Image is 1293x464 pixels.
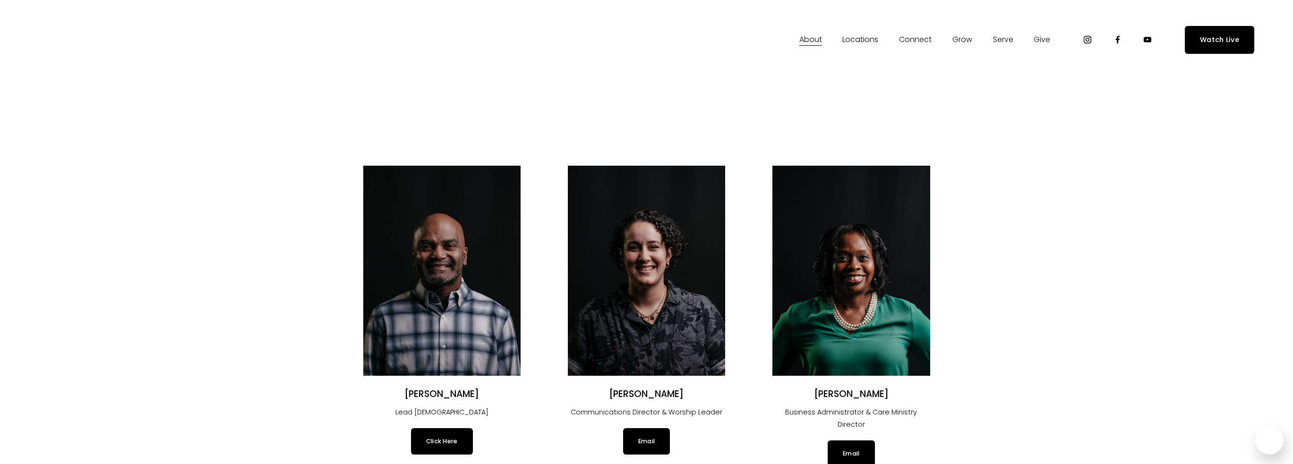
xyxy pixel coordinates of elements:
[39,30,171,49] img: Fellowship Memphis
[1034,33,1050,47] span: Give
[363,406,521,419] p: Lead [DEMOGRAPHIC_DATA]
[1083,35,1092,44] a: Instagram
[952,33,972,47] span: Grow
[993,32,1013,47] a: folder dropdown
[1034,32,1050,47] a: folder dropdown
[363,388,521,400] h2: [PERSON_NAME]
[411,428,473,455] a: Click Here
[772,406,930,431] p: Business Administrator & Care Ministry Director
[899,33,932,47] span: Connect
[772,388,930,400] h2: [PERSON_NAME]
[799,32,822,47] a: folder dropdown
[568,166,725,376] img: Angélica Smith
[568,406,725,419] p: Communications Director & Worship Leader
[1113,35,1122,44] a: Facebook
[899,32,932,47] a: folder dropdown
[623,428,670,455] a: Email
[952,32,972,47] a: folder dropdown
[842,33,878,47] span: Locations
[568,388,725,400] h2: [PERSON_NAME]
[993,33,1013,47] span: Serve
[842,32,878,47] a: folder dropdown
[1185,26,1254,54] a: Watch Live
[799,33,822,47] span: About
[1143,35,1152,44] a: YouTube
